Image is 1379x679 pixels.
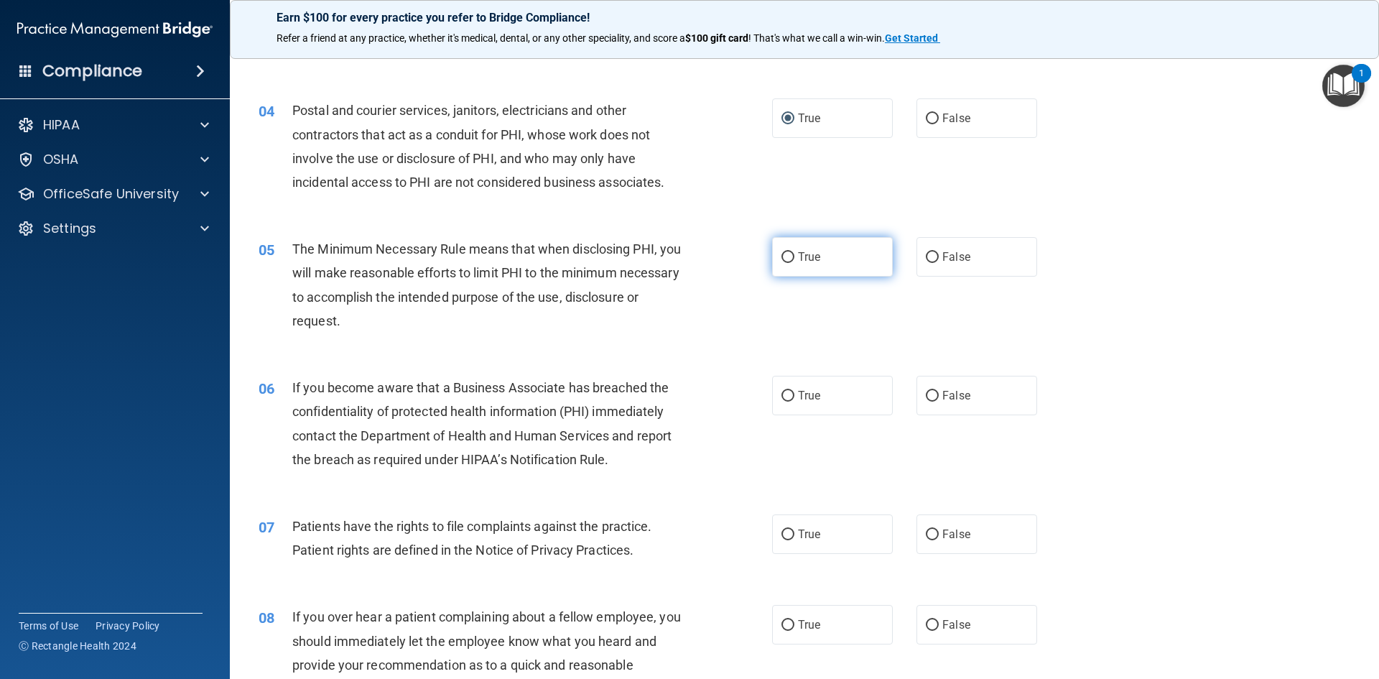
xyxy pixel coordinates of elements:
h4: Compliance [42,61,142,81]
p: OSHA [43,151,79,168]
span: True [798,250,820,264]
a: Settings [17,220,209,237]
span: Postal and courier services, janitors, electricians and other contractors that act as a conduit f... [292,103,664,190]
span: 08 [259,609,274,627]
span: True [798,618,820,632]
a: HIPAA [17,116,209,134]
span: Ⓒ Rectangle Health 2024 [19,639,136,653]
span: 05 [259,241,274,259]
input: False [926,391,939,402]
span: True [798,389,820,402]
strong: Get Started [885,32,938,44]
a: Get Started [885,32,940,44]
a: OfficeSafe University [17,185,209,203]
p: OfficeSafe University [43,185,179,203]
p: Earn $100 for every practice you refer to Bridge Compliance! [277,11,1332,24]
span: True [798,527,820,541]
input: False [926,620,939,631]
span: False [942,527,970,541]
span: ! That's what we call a win-win. [748,32,885,44]
p: Settings [43,220,96,237]
input: True [781,114,794,124]
span: 04 [259,103,274,120]
span: False [942,389,970,402]
div: 1 [1359,73,1364,92]
p: HIPAA [43,116,80,134]
span: Patients have the rights to file complaints against the practice. Patient rights are defined in t... [292,519,652,558]
span: 06 [259,380,274,397]
span: False [942,111,970,125]
input: False [926,252,939,263]
input: True [781,391,794,402]
img: PMB logo [17,15,213,44]
button: Open Resource Center, 1 new notification [1322,65,1365,107]
span: Refer a friend at any practice, whether it's medical, dental, or any other speciality, and score a [277,32,685,44]
a: Terms of Use [19,619,78,633]
span: 07 [259,519,274,536]
input: False [926,114,939,124]
span: False [942,250,970,264]
input: True [781,620,794,631]
span: If you become aware that a Business Associate has breached the confidentiality of protected healt... [292,380,672,467]
input: False [926,530,939,540]
strong: $100 gift card [685,32,748,44]
a: Privacy Policy [96,619,160,633]
a: OSHA [17,151,209,168]
input: True [781,252,794,263]
span: False [942,618,970,632]
span: True [798,111,820,125]
span: The Minimum Necessary Rule means that when disclosing PHI, you will make reasonable efforts to li... [292,241,681,328]
input: True [781,530,794,540]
